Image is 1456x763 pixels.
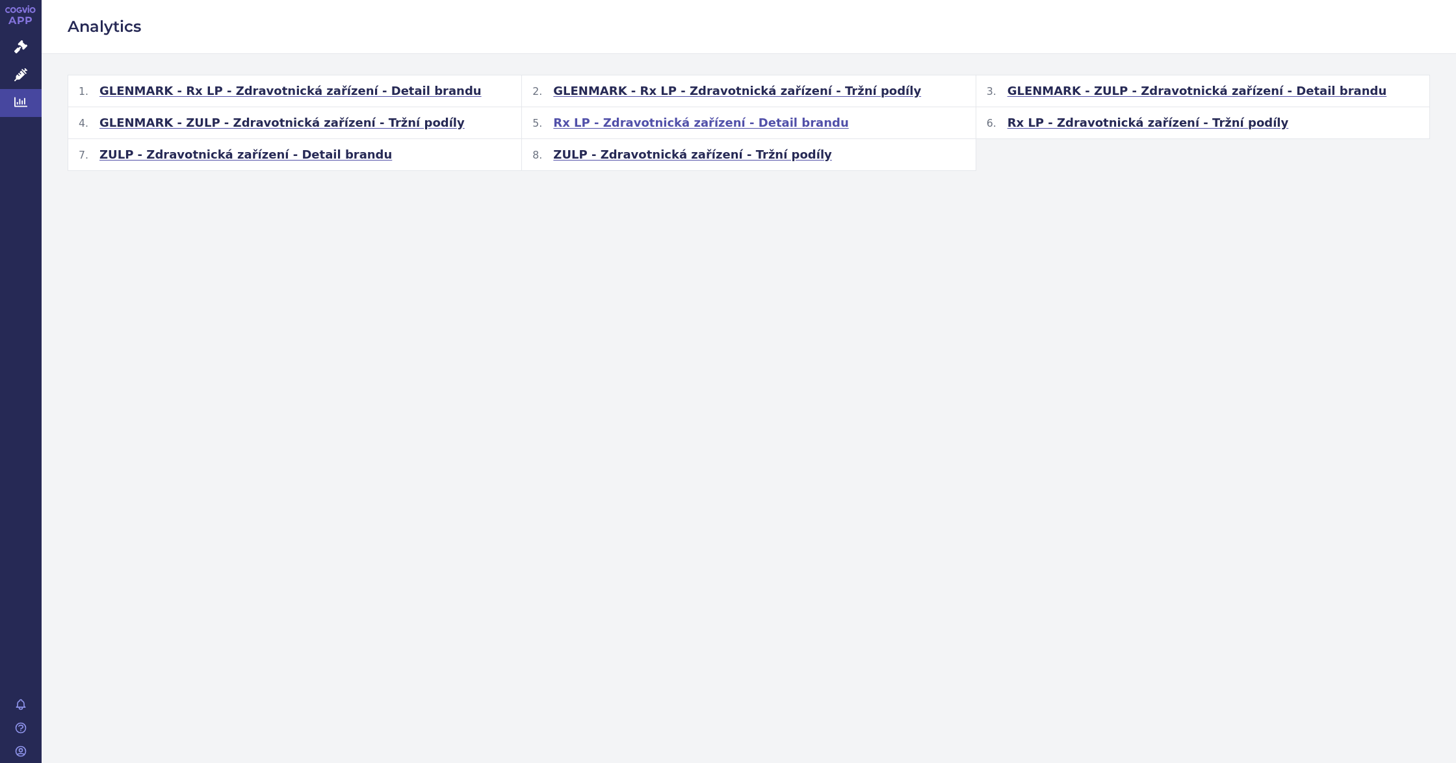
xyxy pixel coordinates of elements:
span: GLENMARK - ZULP - Zdravotnická zařízení - Detail brandu [1007,83,1387,99]
button: GLENMARK - ZULP - Zdravotnická zařízení - Detail brandu [976,75,1430,107]
button: ZULP - Zdravotnická zařízení - Tržní podíly [522,139,976,171]
span: ZULP - Zdravotnická zařízení - Detail brandu [99,147,392,162]
span: GLENMARK - Rx LP - Zdravotnická zařízení - Detail brandu [99,83,482,99]
span: GLENMARK - ZULP - Zdravotnická zařízení - Tržní podíly [99,115,465,131]
button: GLENMARK - Rx LP - Zdravotnická zařízení - Tržní podíly [522,75,976,107]
span: Rx LP - Zdravotnická zařízení - Detail brandu [553,115,848,131]
span: ZULP - Zdravotnická zařízení - Tržní podíly [553,147,832,162]
button: Rx LP - Zdravotnická zařízení - Detail brandu [522,107,976,139]
button: GLENMARK - Rx LP - Zdravotnická zařízení - Detail brandu [68,75,522,107]
span: Rx LP - Zdravotnická zařízení - Tržní podíly [1007,115,1289,131]
button: ZULP - Zdravotnická zařízení - Detail brandu [68,139,522,171]
button: Rx LP - Zdravotnická zařízení - Tržní podíly [976,107,1430,139]
span: GLENMARK - Rx LP - Zdravotnická zařízení - Tržní podíly [553,83,921,99]
button: GLENMARK - ZULP - Zdravotnická zařízení - Tržní podíly [68,107,522,139]
h2: Analytics [68,16,1430,38]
